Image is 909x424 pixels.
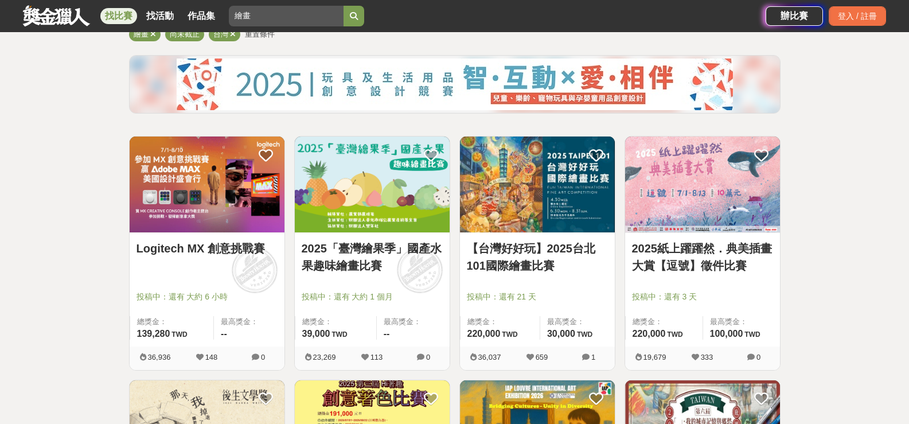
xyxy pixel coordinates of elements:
span: 總獎金： [633,316,696,328]
span: 23,269 [313,353,336,361]
span: 39,000 [302,329,330,339]
span: 最高獎金： [221,316,277,328]
span: TWD [502,330,517,339]
span: 0 [426,353,430,361]
span: 139,280 [137,329,170,339]
span: 最高獎金： [710,316,773,328]
span: 投稿中：還有 21 天 [467,291,608,303]
span: 投稿中：還有 3 天 [632,291,773,303]
span: 繪畫 [134,30,149,38]
span: 100,000 [710,329,743,339]
span: TWD [331,330,347,339]
input: 這樣Sale也可以： 安聯人壽創意銷售法募集 [229,6,344,26]
span: 0 [756,353,760,361]
img: 0b2d4a73-1f60-4eea-aee9-81a5fd7858a2.jpg [177,59,733,110]
span: 19,679 [643,353,666,361]
img: Cover Image [295,137,450,232]
a: 【台灣好好玩】2025台北101國際繪畫比賽 [467,240,608,274]
a: 2025紙上躍躍然．典美插畫大賞【逗號】徵件比賽 [632,240,773,274]
span: 總獎金： [137,316,207,328]
span: 投稿中：還有 大約 6 小時 [136,291,278,303]
a: 找活動 [142,8,178,24]
span: 重置條件 [245,30,275,38]
span: 0 [261,353,265,361]
span: 最高獎金： [384,316,443,328]
span: 尚未截止 [170,30,200,38]
span: 220,000 [633,329,666,339]
span: 659 [536,353,548,361]
span: TWD [577,330,592,339]
img: Cover Image [130,137,284,232]
span: 36,037 [478,353,501,361]
a: 2025「臺灣繪果季」國產水果趣味繪畫比賽 [302,240,443,274]
a: 辦比賽 [766,6,823,26]
span: -- [221,329,227,339]
span: TWD [171,330,187,339]
span: 333 [701,353,713,361]
a: Logitech MX 創意挑戰賽 [136,240,278,257]
a: 找比賽 [100,8,137,24]
span: 30,000 [547,329,575,339]
div: 登入 / 註冊 [829,6,886,26]
span: 36,936 [148,353,171,361]
span: 總獎金： [302,316,369,328]
span: 台灣 [213,30,228,38]
span: 113 [370,353,383,361]
span: 總獎金： [467,316,533,328]
a: Cover Image [625,137,780,233]
span: TWD [667,330,682,339]
span: 148 [205,353,218,361]
img: Cover Image [460,137,615,232]
span: 1 [591,353,595,361]
span: -- [384,329,390,339]
a: 作品集 [183,8,220,24]
span: 投稿中：還有 大約 1 個月 [302,291,443,303]
span: TWD [744,330,760,339]
span: 最高獎金： [547,316,608,328]
a: Cover Image [460,137,615,233]
a: Cover Image [130,137,284,233]
img: Cover Image [625,137,780,232]
span: 220,000 [467,329,501,339]
a: Cover Image [295,137,450,233]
